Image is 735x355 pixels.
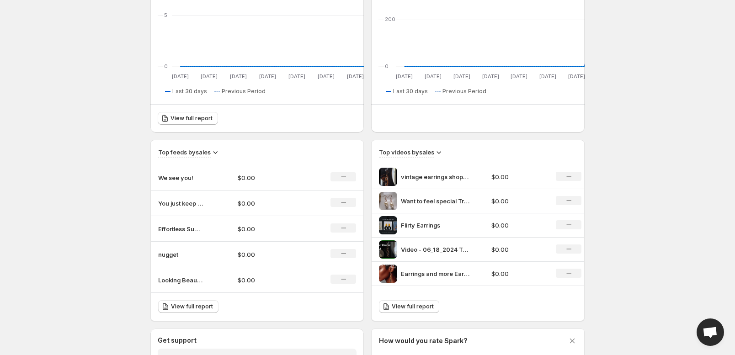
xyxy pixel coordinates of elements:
a: View full report [379,300,439,313]
p: $0.00 [491,221,545,230]
span: View full report [170,115,213,122]
img: vintage earrings shopping jewelryoftheday [379,168,397,186]
p: $0.00 [238,250,303,259]
text: [DATE] [201,73,218,79]
text: [DATE] [453,73,470,79]
text: [DATE] [396,73,413,79]
text: [DATE] [318,73,335,79]
img: Flirty Earrings [379,216,397,234]
text: [DATE] [511,73,527,79]
text: [DATE] [425,73,442,79]
p: $0.00 [238,276,303,285]
p: Want to feel special Try handmade earrings They are limited quantities Once theyve sold out theyr... [401,196,469,206]
text: [DATE] [259,73,276,79]
h3: Top feeds by sales [158,148,211,157]
span: Last 30 days [172,88,207,95]
img: Want to feel special Try handmade earrings They are limited quantities Once theyve sold out theyr... [379,192,397,210]
p: vintage earrings shopping jewelryoftheday [401,172,469,181]
text: 5 [164,12,167,18]
p: Looking Beautiful! [158,276,204,285]
p: $0.00 [491,172,545,181]
a: Open chat [697,318,724,346]
span: View full report [171,303,213,310]
span: View full report [392,303,434,310]
text: [DATE] [172,73,189,79]
span: Last 30 days [393,88,428,95]
text: [DATE] [288,73,305,79]
text: [DATE] [230,73,247,79]
h3: How would you rate Spark? [379,336,468,345]
h3: Get support [158,336,197,345]
p: nugget [158,250,204,259]
text: 0 [385,63,389,69]
text: [DATE] [539,73,556,79]
text: [DATE] [482,73,499,79]
p: Video - 06_18_2024 Trio Links [401,245,469,254]
span: Previous Period [222,88,266,95]
p: You just keep getting more beautiful! [158,199,204,208]
img: Video - 06_18_2024 Trio Links [379,240,397,259]
text: [DATE] [568,73,585,79]
text: [DATE] [347,73,364,79]
p: $0.00 [491,269,545,278]
p: $0.00 [491,245,545,254]
p: $0.00 [238,173,303,182]
p: Flirty Earrings [401,221,469,230]
text: 200 [385,16,395,22]
p: $0.00 [491,196,545,206]
p: $0.00 [238,224,303,233]
text: 0 [164,63,168,69]
p: Effortless Summer [158,224,204,233]
a: View full report [158,300,218,313]
span: Previous Period [442,88,486,95]
a: View full report [158,112,218,125]
img: Earrings and more Earrings handmade earrings shopping jewelryoftheday fashionjewelry [379,265,397,283]
h3: Top videos by sales [379,148,434,157]
p: Earrings and more Earrings handmade earrings shopping jewelryoftheday fashionjewelry [401,269,469,278]
p: $0.00 [238,199,303,208]
p: We see you! [158,173,204,182]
